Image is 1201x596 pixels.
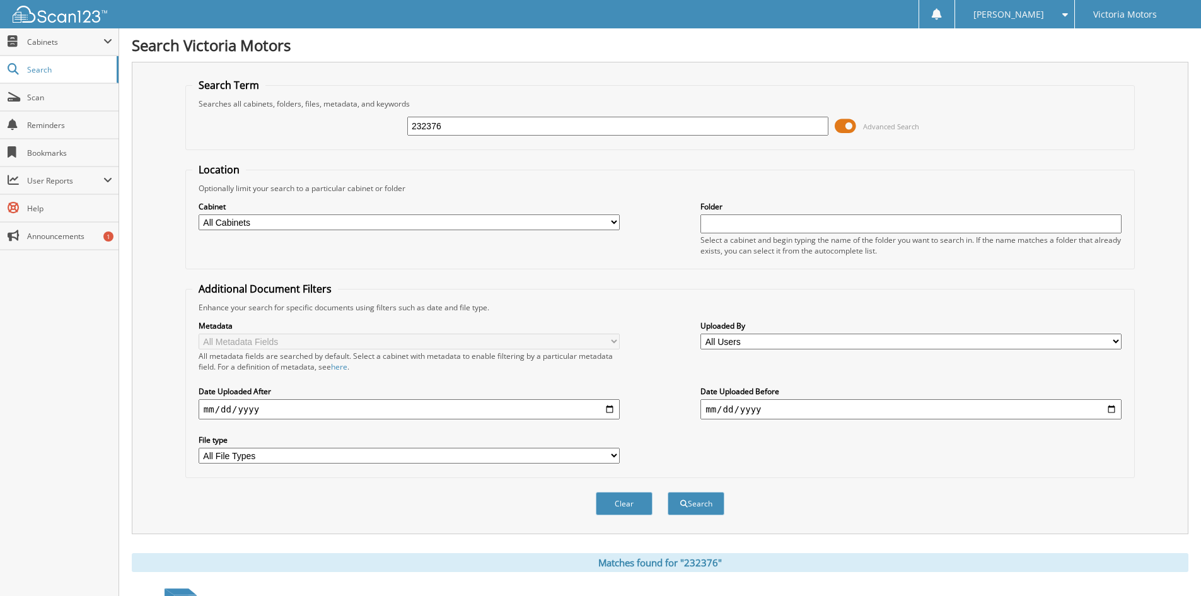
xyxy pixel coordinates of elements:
[199,386,620,397] label: Date Uploaded After
[27,203,112,214] span: Help
[27,37,103,47] span: Cabinets
[700,386,1122,397] label: Date Uploaded Before
[27,148,112,158] span: Bookmarks
[192,98,1128,109] div: Searches all cabinets, folders, files, metadata, and keywords
[199,435,620,445] label: File type
[13,6,107,23] img: scan123-logo-white.svg
[700,320,1122,331] label: Uploaded By
[132,553,1188,572] div: Matches found for "232376"
[973,11,1044,18] span: [PERSON_NAME]
[863,122,919,131] span: Advanced Search
[192,163,246,177] legend: Location
[27,120,112,131] span: Reminders
[27,231,112,242] span: Announcements
[192,282,338,296] legend: Additional Document Filters
[700,201,1122,212] label: Folder
[668,492,724,515] button: Search
[132,35,1188,56] h1: Search Victoria Motors
[199,399,620,419] input: start
[199,351,620,372] div: All metadata fields are searched by default. Select a cabinet with metadata to enable filtering b...
[27,175,103,186] span: User Reports
[199,201,620,212] label: Cabinet
[596,492,653,515] button: Clear
[192,78,265,92] legend: Search Term
[192,183,1128,194] div: Optionally limit your search to a particular cabinet or folder
[103,231,113,242] div: 1
[192,302,1128,313] div: Enhance your search for specific documents using filters such as date and file type.
[1093,11,1157,18] span: Victoria Motors
[331,361,347,372] a: here
[27,92,112,103] span: Scan
[700,399,1122,419] input: end
[27,64,110,75] span: Search
[199,320,620,331] label: Metadata
[700,235,1122,256] div: Select a cabinet and begin typing the name of the folder you want to search in. If the name match...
